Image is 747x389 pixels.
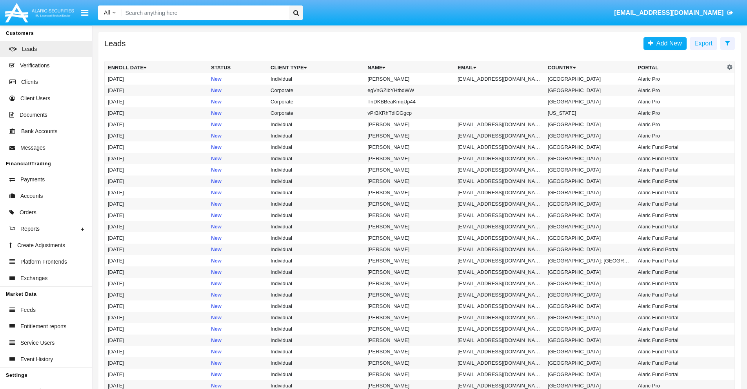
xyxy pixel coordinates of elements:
td: [GEOGRAPHIC_DATA] [545,335,635,346]
td: [EMAIL_ADDRESS][DOMAIN_NAME] [454,176,545,187]
td: [EMAIL_ADDRESS][DOMAIN_NAME] [454,164,545,176]
span: Entitlement reports [20,322,67,331]
td: [DATE] [105,323,208,335]
td: [GEOGRAPHIC_DATA] [545,153,635,164]
td: Alaric Fund Portal [635,153,725,164]
td: New [208,210,267,221]
td: Individual [267,164,364,176]
td: [PERSON_NAME] [364,289,454,300]
td: Individual [267,198,364,210]
td: [GEOGRAPHIC_DATA]: [GEOGRAPHIC_DATA] [545,255,635,266]
td: Alaric Pro [635,107,725,119]
span: Clients [21,78,38,86]
span: Bank Accounts [21,127,58,136]
td: [DATE] [105,357,208,369]
td: New [208,255,267,266]
td: [DATE] [105,335,208,346]
td: Alaric Fund Portal [635,278,725,289]
td: Individual [267,369,364,380]
td: [PERSON_NAME] [364,141,454,153]
td: [DATE] [105,153,208,164]
td: [DATE] [105,119,208,130]
span: Documents [20,111,47,119]
td: [DATE] [105,244,208,255]
td: [PERSON_NAME] [364,369,454,380]
td: New [208,85,267,96]
td: [DATE] [105,255,208,266]
td: [GEOGRAPHIC_DATA] [545,130,635,141]
td: [PERSON_NAME] [364,164,454,176]
td: [PERSON_NAME] [364,187,454,198]
td: Alaric Pro [635,73,725,85]
td: New [208,187,267,198]
td: [EMAIL_ADDRESS][DOMAIN_NAME] [454,289,545,300]
span: Reports [20,225,40,233]
td: [DATE] [105,85,208,96]
td: [PERSON_NAME] [364,232,454,244]
td: Individual [267,323,364,335]
td: vPrBXRhTdlGGgcp [364,107,454,119]
td: [DATE] [105,312,208,323]
td: [PERSON_NAME] [364,357,454,369]
a: Add New [643,37,687,50]
td: [GEOGRAPHIC_DATA] [545,232,635,244]
td: [GEOGRAPHIC_DATA] [545,210,635,221]
td: [GEOGRAPHIC_DATA] [545,346,635,357]
td: [EMAIL_ADDRESS][DOMAIN_NAME] [454,300,545,312]
td: Alaric Fund Portal [635,244,725,255]
td: [PERSON_NAME] [364,323,454,335]
span: All [104,9,110,16]
td: Individual [267,289,364,300]
td: Corporate [267,96,364,107]
td: [EMAIL_ADDRESS][DOMAIN_NAME] [454,369,545,380]
td: [GEOGRAPHIC_DATA] [545,198,635,210]
td: Alaric Fund Portal [635,369,725,380]
td: New [208,130,267,141]
td: [DATE] [105,278,208,289]
td: Individual [267,73,364,85]
td: Alaric Pro [635,130,725,141]
td: [GEOGRAPHIC_DATA] [545,119,635,130]
td: New [208,221,267,232]
input: Search [122,5,287,20]
span: Orders [20,208,36,217]
td: [EMAIL_ADDRESS][DOMAIN_NAME] [454,335,545,346]
span: Export [694,40,712,47]
td: Alaric Pro [635,96,725,107]
td: [EMAIL_ADDRESS][DOMAIN_NAME] [454,357,545,369]
td: [GEOGRAPHIC_DATA] [545,369,635,380]
td: [GEOGRAPHIC_DATA] [545,357,635,369]
td: [GEOGRAPHIC_DATA] [545,323,635,335]
td: New [208,73,267,85]
td: New [208,346,267,357]
th: Enroll Date [105,62,208,74]
td: [GEOGRAPHIC_DATA] [545,300,635,312]
td: Alaric Fund Portal [635,357,725,369]
td: Alaric Fund Portal [635,346,725,357]
td: [DATE] [105,210,208,221]
td: [PERSON_NAME] [364,255,454,266]
td: Alaric Fund Portal [635,198,725,210]
h5: Leads [104,40,126,47]
button: Export [690,37,717,50]
td: [DATE] [105,346,208,357]
td: [DATE] [105,96,208,107]
td: [GEOGRAPHIC_DATA] [545,289,635,300]
td: New [208,164,267,176]
td: Individual [267,357,364,369]
th: Country [545,62,635,74]
span: Create Adjustments [17,241,65,250]
a: All [98,9,122,17]
td: New [208,141,267,153]
td: [PERSON_NAME] [364,210,454,221]
td: [EMAIL_ADDRESS][DOMAIN_NAME] [454,323,545,335]
th: Status [208,62,267,74]
td: Alaric Fund Portal [635,266,725,278]
td: [GEOGRAPHIC_DATA] [545,187,635,198]
td: Alaric Fund Portal [635,289,725,300]
img: Logo image [4,1,75,24]
td: Individual [267,130,364,141]
td: New [208,323,267,335]
td: New [208,278,267,289]
td: [PERSON_NAME] [364,73,454,85]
